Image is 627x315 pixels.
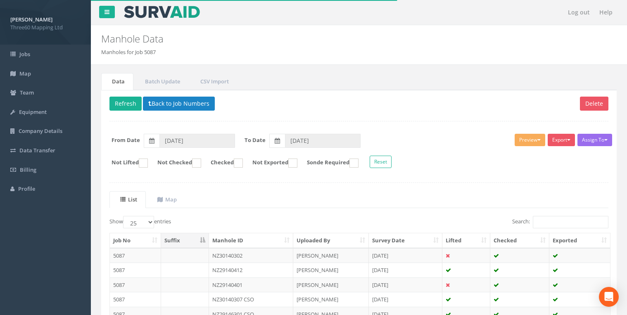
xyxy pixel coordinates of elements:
[149,159,201,168] label: Not Checked
[109,191,146,208] a: List
[161,233,209,248] th: Suffix: activate to sort column descending
[159,134,235,148] input: From Date
[10,24,81,31] span: Three60 Mapping Ltd
[490,233,549,248] th: Checked: activate to sort column ascending
[157,196,177,203] uib-tab-heading: Map
[512,216,608,228] label: Search:
[293,292,369,307] td: [PERSON_NAME]
[19,70,31,77] span: Map
[19,147,55,154] span: Data Transfer
[143,97,215,111] button: Back to Job Numbers
[101,33,529,44] h2: Manhole Data
[19,50,30,58] span: Jobs
[209,277,294,292] td: NZ29140401
[18,185,35,192] span: Profile
[19,108,47,116] span: Equipment
[293,263,369,277] td: [PERSON_NAME]
[515,134,545,146] button: Preview
[209,263,294,277] td: NZ29140412
[245,136,266,144] label: To Date
[112,136,140,144] label: From Date
[10,14,81,31] a: [PERSON_NAME] Three60 Mapping Ltd
[19,127,62,135] span: Company Details
[533,216,608,228] input: Search:
[101,73,133,90] a: Data
[548,134,575,146] button: Export
[209,292,294,307] td: NZ30140307 CSO
[101,48,156,56] li: Manholes for Job 5087
[293,233,369,248] th: Uploaded By: activate to sort column ascending
[209,248,294,263] td: NZ30140302
[134,73,189,90] a: Batch Update
[599,287,619,307] div: Open Intercom Messenger
[123,216,154,228] select: Showentries
[109,97,142,111] button: Refresh
[442,233,491,248] th: Lifted: activate to sort column ascending
[110,233,161,248] th: Job No: activate to sort column ascending
[147,191,185,208] a: Map
[370,156,392,168] button: Reset
[103,159,148,168] label: Not Lifted
[20,166,36,173] span: Billing
[369,292,442,307] td: [DATE]
[120,196,137,203] uib-tab-heading: List
[202,159,243,168] label: Checked
[285,134,361,148] input: To Date
[580,97,608,111] button: Delete
[110,292,161,307] td: 5087
[549,233,610,248] th: Exported: activate to sort column ascending
[110,263,161,277] td: 5087
[369,248,442,263] td: [DATE]
[190,73,237,90] a: CSV Import
[293,277,369,292] td: [PERSON_NAME]
[369,277,442,292] td: [DATE]
[10,16,52,23] strong: [PERSON_NAME]
[577,134,612,146] button: Assign To
[299,159,359,168] label: Sonde Required
[369,233,442,248] th: Survey Date: activate to sort column ascending
[109,216,171,228] label: Show entries
[110,277,161,292] td: 5087
[244,159,297,168] label: Not Exported
[293,248,369,263] td: [PERSON_NAME]
[369,263,442,277] td: [DATE]
[110,248,161,263] td: 5087
[20,89,34,96] span: Team
[209,233,294,248] th: Manhole ID: activate to sort column ascending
